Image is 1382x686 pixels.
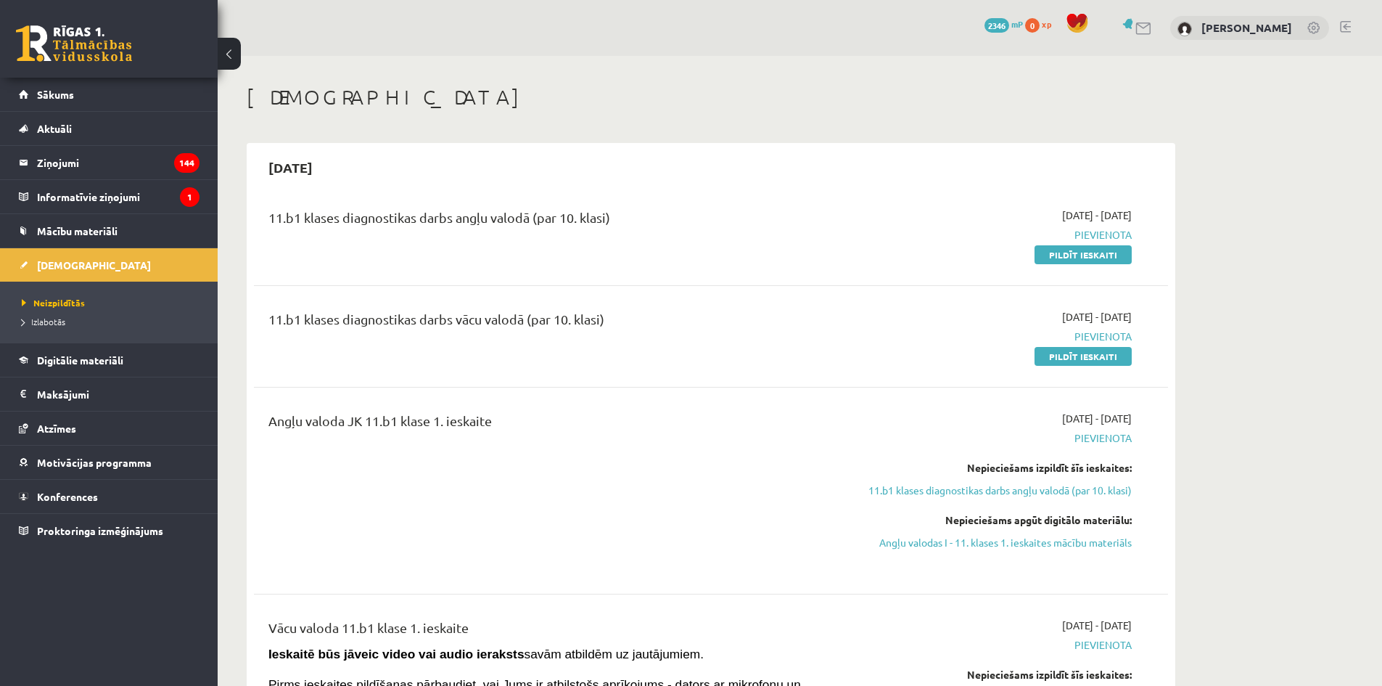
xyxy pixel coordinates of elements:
[1062,618,1132,633] span: [DATE] - [DATE]
[19,146,200,179] a: Ziņojumi144
[37,377,200,411] legend: Maksājumi
[37,456,152,469] span: Motivācijas programma
[858,667,1132,682] div: Nepieciešams izpildīt šīs ieskaites:
[858,513,1132,528] div: Nepieciešams apgūt digitālo materiālu:
[268,411,836,438] div: Angļu valoda JK 11.b1 klase 1. ieskaite
[19,78,200,111] a: Sākums
[37,122,72,135] span: Aktuāli
[19,343,200,377] a: Digitālie materiāli
[22,296,203,309] a: Neizpildītās
[19,377,200,411] a: Maksājumi
[1025,18,1040,33] span: 0
[984,18,1009,33] span: 2346
[174,153,200,173] i: 144
[268,647,704,661] span: savām atbildēm uz jautājumiem.
[1062,208,1132,223] span: [DATE] - [DATE]
[1042,18,1051,30] span: xp
[19,248,200,282] a: [DEMOGRAPHIC_DATA]
[16,25,132,62] a: Rīgas 1. Tālmācības vidusskola
[37,422,76,435] span: Atzīmes
[254,150,327,184] h2: [DATE]
[180,187,200,207] i: 1
[19,214,200,248] a: Mācību materiāli
[858,329,1132,344] span: Pievienota
[247,85,1175,110] h1: [DEMOGRAPHIC_DATA]
[37,524,163,537] span: Proktoringa izmēģinājums
[37,490,98,503] span: Konferences
[1035,245,1132,264] a: Pildīt ieskaiti
[1062,309,1132,324] span: [DATE] - [DATE]
[268,309,836,336] div: 11.b1 klases diagnostikas darbs vācu valodā (par 10. klasi)
[268,647,525,661] strong: Ieskaitē būs jāveic video vai audio ieraksts
[1201,20,1292,35] a: [PERSON_NAME]
[858,430,1132,446] span: Pievienota
[1035,347,1132,366] a: Pildīt ieskaiti
[268,208,836,234] div: 11.b1 klases diagnostikas darbs angļu valodā (par 10. klasi)
[37,146,200,179] legend: Ziņojumi
[22,297,85,309] span: Neizpildītās
[1025,18,1058,30] a: 0 xp
[22,316,65,327] span: Izlabotās
[858,483,1132,498] a: 11.b1 klases diagnostikas darbs angļu valodā (par 10. klasi)
[1177,22,1192,36] img: Tomass Blīvis
[19,180,200,213] a: Informatīvie ziņojumi1
[858,460,1132,475] div: Nepieciešams izpildīt šīs ieskaites:
[858,535,1132,550] a: Angļu valodas I - 11. klases 1. ieskaites mācību materiāls
[268,618,836,645] div: Vācu valoda 11.b1 klase 1. ieskaite
[19,412,200,445] a: Atzīmes
[19,480,200,513] a: Konferences
[37,224,118,237] span: Mācību materiāli
[19,112,200,145] a: Aktuāli
[1011,18,1023,30] span: mP
[22,315,203,328] a: Izlabotās
[37,88,74,101] span: Sākums
[1062,411,1132,426] span: [DATE] - [DATE]
[858,227,1132,242] span: Pievienota
[858,637,1132,653] span: Pievienota
[19,446,200,479] a: Motivācijas programma
[984,18,1023,30] a: 2346 mP
[37,180,200,213] legend: Informatīvie ziņojumi
[37,258,151,271] span: [DEMOGRAPHIC_DATA]
[37,354,123,367] span: Digitālie materiāli
[19,514,200,547] a: Proktoringa izmēģinājums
